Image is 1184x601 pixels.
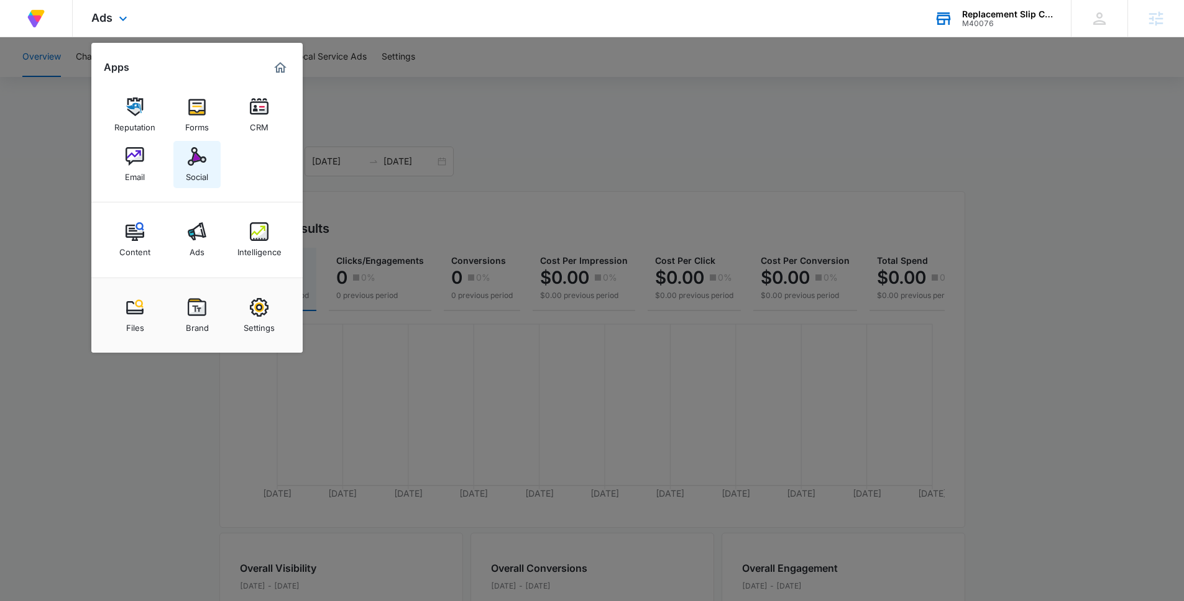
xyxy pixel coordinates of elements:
div: Content [119,241,150,257]
img: Volusion [25,7,47,30]
a: Content [111,216,158,263]
a: Forms [173,91,221,138]
a: Brand [173,292,221,339]
div: account name [962,9,1053,19]
a: Ads [173,216,221,263]
h2: Apps [104,61,129,73]
div: account id [962,19,1053,28]
a: Social [173,141,221,188]
div: Email [125,166,145,182]
div: Social [186,166,208,182]
a: CRM [236,91,283,138]
div: Files [126,317,144,333]
a: Email [111,141,158,188]
a: Marketing 360® Dashboard [270,58,290,78]
div: Ads [190,241,204,257]
div: Forms [185,116,209,132]
div: CRM [250,116,268,132]
a: Intelligence [236,216,283,263]
div: Brand [186,317,209,333]
div: Reputation [114,116,155,132]
div: Intelligence [237,241,282,257]
a: Reputation [111,91,158,138]
a: Files [111,292,158,339]
a: Settings [236,292,283,339]
div: Settings [244,317,275,333]
span: Ads [91,11,112,24]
